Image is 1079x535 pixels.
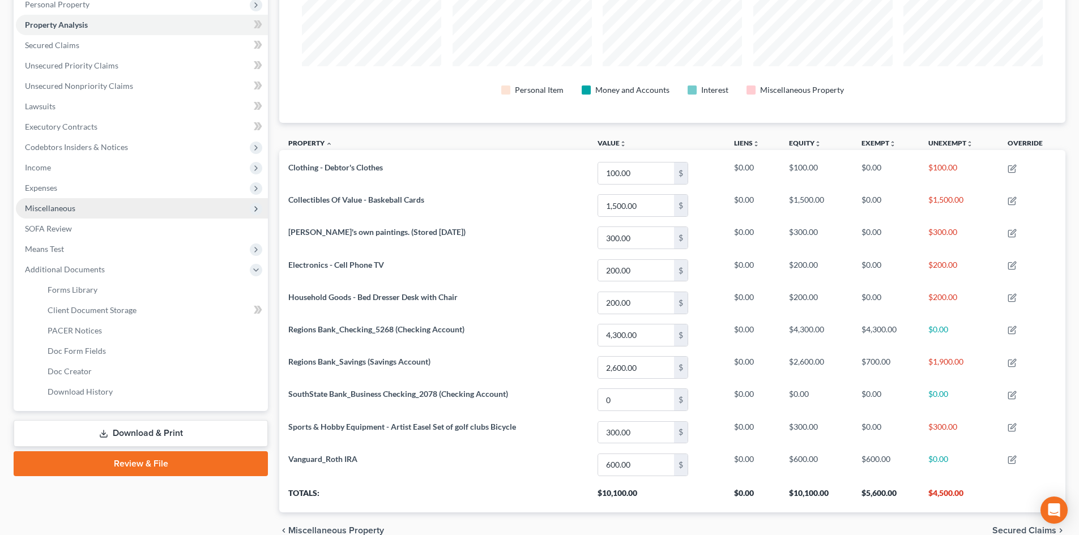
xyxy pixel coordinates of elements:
[16,117,268,137] a: Executory Contracts
[919,481,999,512] th: $4,500.00
[25,81,133,91] span: Unsecured Nonpriority Claims
[674,227,688,249] div: $
[919,416,999,448] td: $300.00
[780,190,852,222] td: $1,500.00
[25,61,118,70] span: Unsecured Priority Claims
[1056,526,1065,535] i: chevron_right
[919,319,999,351] td: $0.00
[725,286,780,319] td: $0.00
[48,285,97,294] span: Forms Library
[39,341,268,361] a: Doc Form Fields
[753,140,760,147] i: unfold_more
[780,222,852,254] td: $300.00
[919,286,999,319] td: $200.00
[16,35,268,55] a: Secured Claims
[780,286,852,319] td: $200.00
[288,195,424,204] span: Collectibles Of Value - Baskeball Cards
[966,140,973,147] i: unfold_more
[16,55,268,76] a: Unsecured Priority Claims
[919,254,999,286] td: $200.00
[288,324,464,334] span: Regions Bank_Checking_5268 (Checking Account)
[780,416,852,448] td: $300.00
[919,190,999,222] td: $1,500.00
[674,162,688,184] div: $
[852,319,919,351] td: $4,300.00
[25,224,72,233] span: SOFA Review
[16,96,268,117] a: Lawsuits
[48,305,137,315] span: Client Document Storage
[780,319,852,351] td: $4,300.00
[889,140,896,147] i: unfold_more
[598,357,674,378] input: 0.00
[789,139,821,147] a: Equityunfold_more
[288,526,384,535] span: Miscellaneous Property
[25,183,57,192] span: Expenses
[1040,497,1068,524] div: Open Intercom Messenger
[16,15,268,35] a: Property Analysis
[25,40,79,50] span: Secured Claims
[852,286,919,319] td: $0.00
[734,139,760,147] a: Liensunfold_more
[39,280,268,300] a: Forms Library
[25,101,56,111] span: Lawsuits
[48,326,102,335] span: PACER Notices
[48,346,106,356] span: Doc Form Fields
[48,387,113,396] span: Download History
[598,324,674,346] input: 0.00
[814,140,821,147] i: unfold_more
[674,292,688,314] div: $
[780,254,852,286] td: $200.00
[16,76,268,96] a: Unsecured Nonpriority Claims
[701,84,728,96] div: Interest
[279,481,588,512] th: Totals:
[48,366,92,376] span: Doc Creator
[674,389,688,410] div: $
[780,384,852,416] td: $0.00
[279,526,384,535] button: chevron_left Miscellaneous Property
[588,481,725,512] th: $10,100.00
[288,227,466,237] span: [PERSON_NAME]'s own paintings. (Stored [DATE])
[598,162,674,184] input: 0.00
[780,481,852,512] th: $10,100.00
[725,448,780,481] td: $0.00
[780,448,852,481] td: $600.00
[919,384,999,416] td: $0.00
[595,84,669,96] div: Money and Accounts
[25,122,97,131] span: Executory Contracts
[852,351,919,383] td: $700.00
[919,448,999,481] td: $0.00
[598,389,674,410] input: 0.00
[852,222,919,254] td: $0.00
[852,157,919,189] td: $0.00
[39,320,268,341] a: PACER Notices
[288,454,357,464] span: Vanguard_Roth IRA
[674,422,688,443] div: $
[288,162,383,172] span: Clothing - Debtor's Clothes
[288,292,458,302] span: Household Goods - Bed Dresser Desk with Chair
[598,260,674,281] input: 0.00
[674,260,688,281] div: $
[992,526,1056,535] span: Secured Claims
[992,526,1065,535] button: Secured Claims chevron_right
[725,416,780,448] td: $0.00
[928,139,973,147] a: Unexemptunfold_more
[852,190,919,222] td: $0.00
[999,132,1065,157] th: Override
[598,454,674,476] input: 0.00
[852,384,919,416] td: $0.00
[760,84,844,96] div: Miscellaneous Property
[674,357,688,378] div: $
[620,140,626,147] i: unfold_more
[598,139,626,147] a: Valueunfold_more
[725,319,780,351] td: $0.00
[14,451,268,476] a: Review & File
[279,526,288,535] i: chevron_left
[725,254,780,286] td: $0.00
[25,142,128,152] span: Codebtors Insiders & Notices
[852,416,919,448] td: $0.00
[25,203,75,213] span: Miscellaneous
[288,260,384,269] span: Electronics - Cell Phone TV
[25,244,64,254] span: Means Test
[14,420,268,447] a: Download & Print
[852,448,919,481] td: $600.00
